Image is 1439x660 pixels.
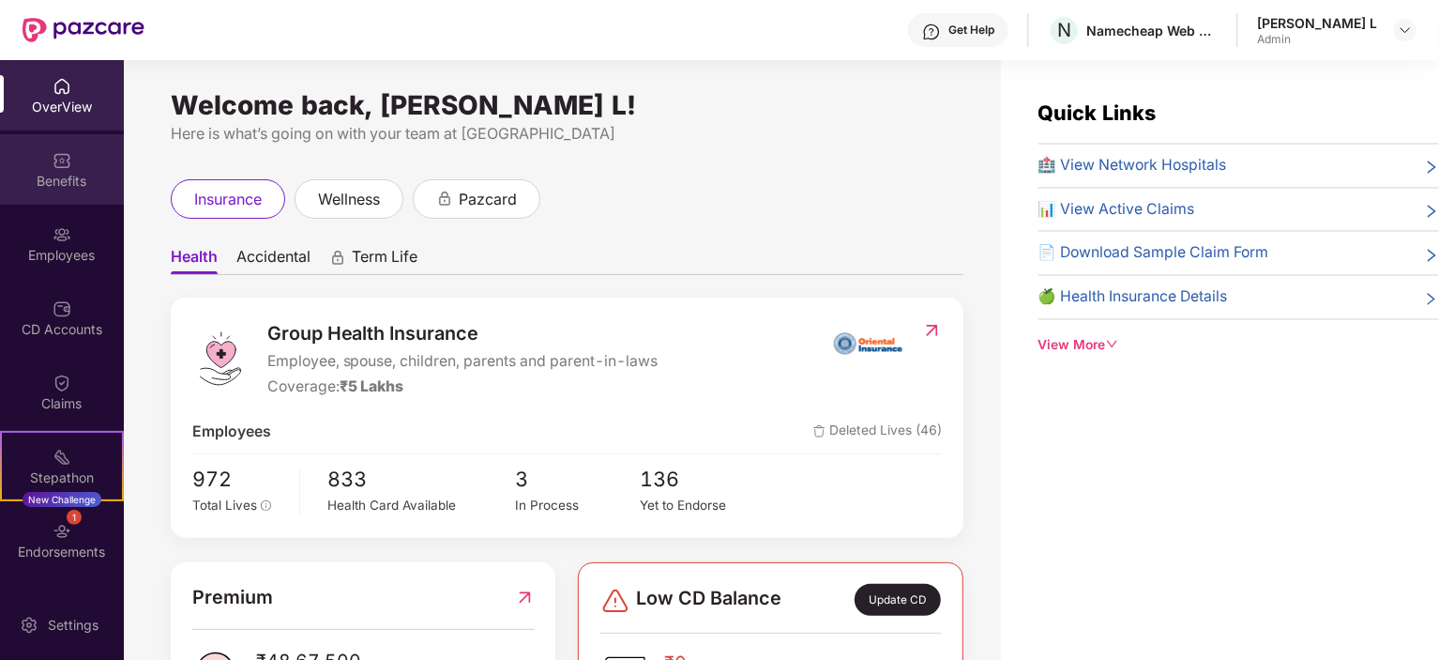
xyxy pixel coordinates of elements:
[948,23,994,38] div: Get Help
[236,247,311,274] span: Accidental
[436,190,453,207] div: animation
[1398,23,1413,38] img: svg+xml;base64,PHN2ZyBpZD0iRHJvcGRvd24tMzJ4MzIiIHhtbG5zPSJodHRwOi8vd3d3LnczLm9yZy8yMDAwL3N2ZyIgd2...
[515,496,640,515] div: In Process
[636,584,781,616] span: Low CD Balance
[23,18,144,42] img: New Pazcare Logo
[53,522,71,541] img: svg+xml;base64,PHN2ZyBpZD0iRW5kb3JzZW1lbnRzIiB4bWxucz0iaHR0cDovL3d3dy53My5vcmcvMjAwMC9zdmciIHdpZH...
[813,421,942,444] span: Deleted Lives (46)
[20,616,38,635] img: svg+xml;base64,PHN2ZyBpZD0iU2V0dGluZy0yMHgyMCIgeG1sbnM9Imh0dHA6Ly93d3cudzMub3JnLzIwMDAvc3ZnIiB3aW...
[515,583,535,612] img: RedirectIcon
[67,510,82,525] div: 1
[1086,22,1218,39] div: Namecheap Web services Pvt Ltd
[53,151,71,170] img: svg+xml;base64,PHN2ZyBpZD0iQmVuZWZpdHMiIHhtbG5zPSJodHRwOi8vd3d3LnczLm9yZy8yMDAwL3N2ZyIgd2lkdGg9Ij...
[600,586,630,616] img: svg+xml;base64,PHN2ZyBpZD0iRGFuZ2VyLTMyeDMyIiB4bWxucz0iaHR0cDovL3d3dy53My5vcmcvMjAwMC9zdmciIHdpZH...
[267,350,659,374] span: Employee, spouse, children, parents and parent-in-laws
[328,496,516,515] div: Health Card Available
[194,188,262,211] span: insurance
[318,188,380,211] span: wellness
[53,448,71,467] img: svg+xml;base64,PHN2ZyB4bWxucz0iaHR0cDovL3d3dy53My5vcmcvMjAwMC9zdmciIHdpZHRoPSIyMSIgaGVpZ2h0PSIyMC...
[171,247,218,274] span: Health
[53,77,71,96] img: svg+xml;base64,PHN2ZyBpZD0iSG9tZSIgeG1sbnM9Imh0dHA6Ly93d3cudzMub3JnLzIwMDAvc3ZnIiB3aWR0aD0iMjAiIG...
[352,247,417,274] span: Term Life
[855,584,941,616] div: Update CD
[192,330,249,387] img: logo
[53,299,71,318] img: svg+xml;base64,PHN2ZyBpZD0iQ0RfQWNjb3VudHMiIGRhdGEtbmFtZT0iQ0QgQWNjb3VudHMiIHhtbG5zPSJodHRwOi8vd3...
[1424,289,1439,309] span: right
[1257,32,1377,47] div: Admin
[922,321,942,340] img: RedirectIcon
[171,98,963,113] div: Welcome back, [PERSON_NAME] L!
[267,319,659,348] span: Group Health Insurance
[2,468,122,487] div: Stepathon
[1424,158,1439,177] span: right
[641,496,765,515] div: Yet to Endorse
[1038,335,1439,356] div: View More
[267,376,659,399] div: Coverage:
[192,464,286,496] span: 972
[192,498,257,513] span: Total Lives
[813,425,826,437] img: deleteIcon
[1424,202,1439,222] span: right
[1038,241,1269,265] span: 📄 Download Sample Claim Form
[42,616,104,635] div: Settings
[459,188,517,211] span: pazcard
[328,464,516,496] span: 833
[23,492,101,507] div: New Challenge
[1038,154,1227,177] span: 🏥 View Network Hospitals
[192,421,271,444] span: Employees
[53,225,71,244] img: svg+xml;base64,PHN2ZyBpZD0iRW1wbG95ZWVzIiB4bWxucz0iaHR0cDovL3d3dy53My5vcmcvMjAwMC9zdmciIHdpZHRoPS...
[1106,338,1119,351] span: down
[1038,285,1228,309] span: 🍏 Health Insurance Details
[641,464,765,496] span: 136
[1424,245,1439,265] span: right
[53,374,71,392] img: svg+xml;base64,PHN2ZyBpZD0iQ2xhaW0iIHhtbG5zPSJodHRwOi8vd3d3LnczLm9yZy8yMDAwL3N2ZyIgd2lkdGg9IjIwIi...
[1038,198,1195,222] span: 📊 View Active Claims
[1057,19,1071,41] span: N
[1257,14,1377,32] div: [PERSON_NAME] L
[171,122,963,146] div: Here is what’s going on with your team at [GEOGRAPHIC_DATA]
[261,500,272,512] span: info-circle
[515,464,640,496] span: 3
[340,377,404,395] span: ₹5 Lakhs
[922,23,941,41] img: svg+xml;base64,PHN2ZyBpZD0iSGVscC0zMngzMiIgeG1sbnM9Imh0dHA6Ly93d3cudzMub3JnLzIwMDAvc3ZnIiB3aWR0aD...
[329,249,346,266] div: animation
[833,319,903,366] img: insurerIcon
[192,583,273,612] span: Premium
[1038,100,1157,125] span: Quick Links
